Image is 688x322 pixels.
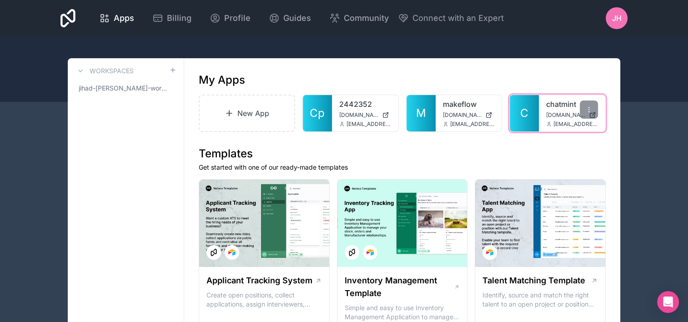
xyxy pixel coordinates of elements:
[167,12,191,25] span: Billing
[657,291,679,313] div: Open Intercom Messenger
[202,8,258,28] a: Profile
[553,121,598,128] span: [EMAIL_ADDRESS][DOMAIN_NAME]
[407,95,436,131] a: M
[228,249,236,256] img: Airtable Logo
[339,111,391,119] a: [DOMAIN_NAME]
[261,8,318,28] a: Guides
[90,66,134,75] h3: Workspaces
[75,65,134,76] a: Workspaces
[546,111,585,119] span: [DOMAIN_NAME]
[339,99,391,110] a: 2442352
[510,95,539,131] a: C
[224,12,251,25] span: Profile
[114,12,134,25] span: Apps
[199,73,245,87] h1: My Apps
[450,121,495,128] span: [EMAIL_ADDRESS][DOMAIN_NAME]
[482,291,598,309] p: Identify, source and match the right talent to an open project or position with our Talent Matchi...
[546,111,598,119] a: [DOMAIN_NAME]
[344,12,389,25] span: Community
[612,13,622,24] span: jh
[303,95,332,131] a: Cp
[443,99,495,110] a: makeflow
[347,121,391,128] span: [EMAIL_ADDRESS][DOMAIN_NAME]
[398,12,504,25] button: Connect with an Expert
[482,274,585,287] h1: Talent Matching Template
[199,146,606,161] h1: Templates
[322,8,396,28] a: Community
[339,111,378,119] span: [DOMAIN_NAME]
[206,274,312,287] h1: Applicant Tracking System
[92,8,141,28] a: Apps
[310,106,325,121] span: Cp
[443,111,495,119] a: [DOMAIN_NAME]
[79,84,169,93] span: jihad-[PERSON_NAME]-workspace
[145,8,199,28] a: Billing
[546,99,598,110] a: chatmint
[206,291,322,309] p: Create open positions, collect applications, assign interviewers, centralise candidate feedback a...
[283,12,311,25] span: Guides
[520,106,528,121] span: C
[416,106,426,121] span: M
[345,303,460,322] p: Simple and easy to use Inventory Management Application to manage your stock, orders and Manufact...
[199,95,295,132] a: New App
[75,80,176,96] a: jihad-[PERSON_NAME]-workspace
[412,12,504,25] span: Connect with an Expert
[199,163,606,172] p: Get started with one of our ready-made templates
[443,111,482,119] span: [DOMAIN_NAME]
[345,274,454,300] h1: Inventory Management Template
[367,249,374,256] img: Airtable Logo
[486,249,493,256] img: Airtable Logo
